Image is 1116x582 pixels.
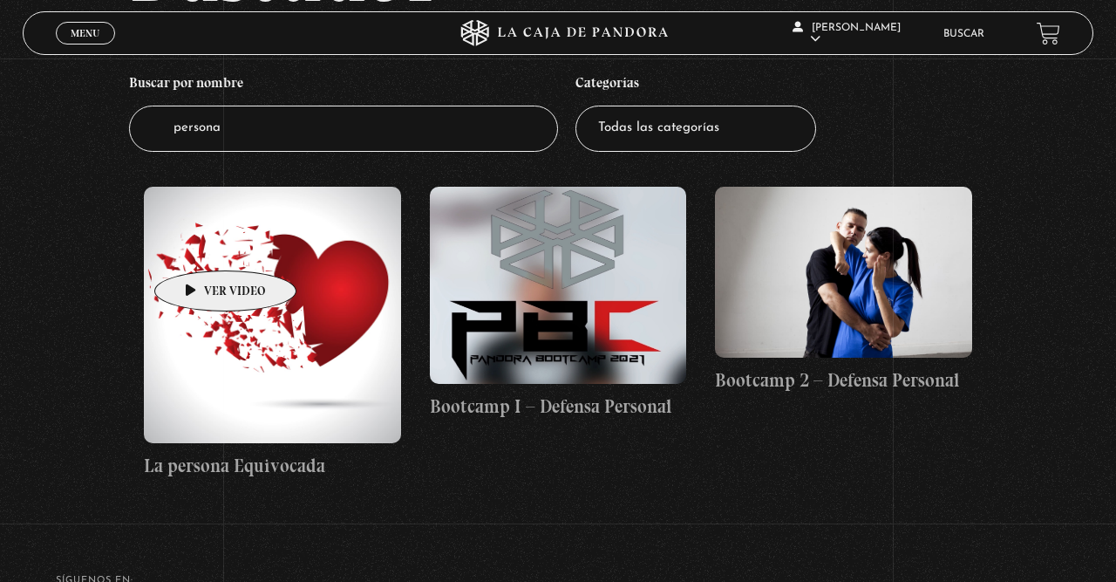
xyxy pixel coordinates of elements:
[144,452,401,480] h4: La persona Equivocada
[65,43,106,55] span: Cerrar
[129,65,558,106] h4: Buscar por nombre
[793,23,901,45] span: [PERSON_NAME]
[1037,22,1060,45] a: View your shopping cart
[715,187,972,394] a: Bootcamp 2 – Defensa Personal
[943,29,984,39] a: Buscar
[430,393,687,421] h4: Bootcamp I – Defensa Personal
[575,65,816,106] h4: Categorías
[715,366,972,394] h4: Bootcamp 2 – Defensa Personal
[71,28,99,38] span: Menu
[430,187,687,421] a: Bootcamp I – Defensa Personal
[144,187,401,480] a: La persona Equivocada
